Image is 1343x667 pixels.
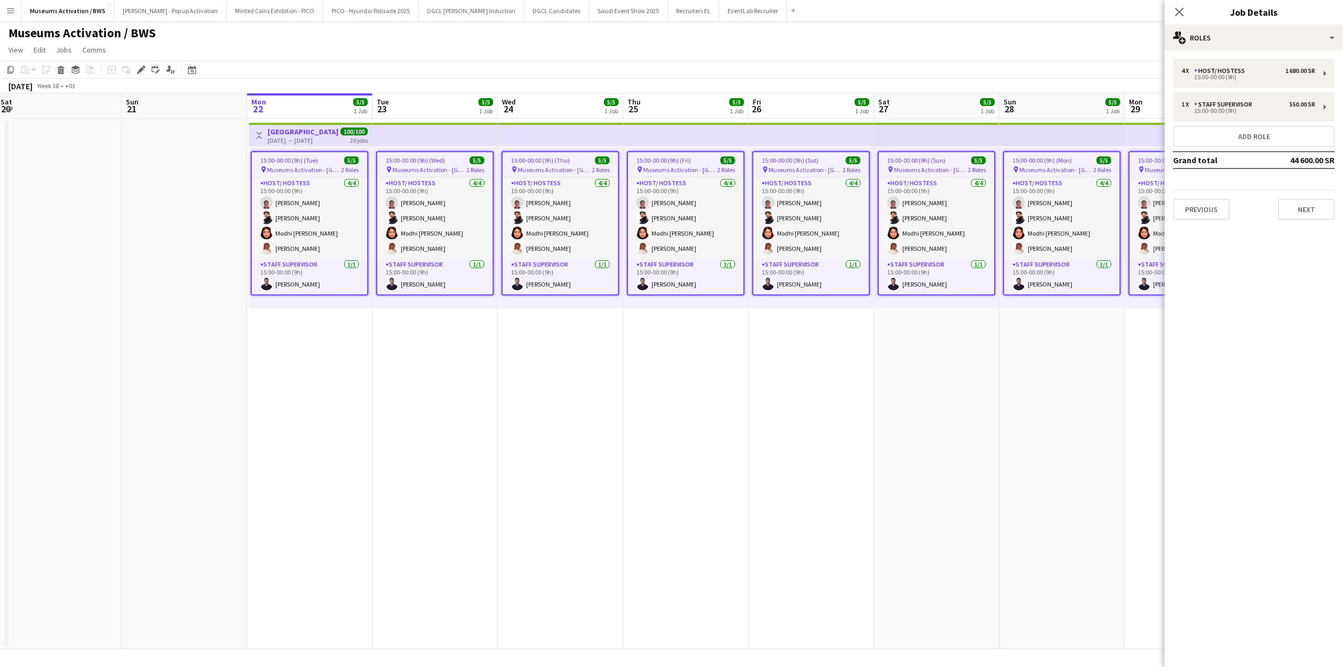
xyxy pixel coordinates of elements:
app-card-role: Host/ Hostess4/415:00-00:00 (9h)[PERSON_NAME][PERSON_NAME]Modhi [PERSON_NAME][PERSON_NAME] [1129,177,1245,259]
span: 5/5 [855,98,869,106]
h1: Museums Activation / BWS [8,25,156,41]
app-card-role: Host/ Hostess4/415:00-00:00 (9h)[PERSON_NAME][PERSON_NAME]Modhi [PERSON_NAME][PERSON_NAME] [1004,177,1120,259]
span: Mon [251,97,266,107]
div: 1 Job [980,107,994,115]
div: 1 x [1181,101,1194,108]
span: 28 [1002,103,1016,115]
app-card-role: Host/ Hostess4/415:00-00:00 (9h)[PERSON_NAME][PERSON_NAME]Modhi [PERSON_NAME][PERSON_NAME] [377,177,493,259]
div: 1 Job [354,107,367,115]
div: [DATE] → [DATE] [268,136,338,144]
app-job-card: 15:00-00:00 (9h) (Mon)5/5 Museums Activation - [GEOGRAPHIC_DATA]2 RolesHost/ Hostess4/415:00-00:0... [1003,151,1121,295]
button: Minted Coins Exhibition - PICO [227,1,323,21]
app-card-role: Staff Supervisor1/115:00-00:00 (9h)[PERSON_NAME] [753,259,869,294]
span: 2 Roles [843,166,860,174]
div: 1 Job [604,107,618,115]
app-job-card: 15:00-00:00 (9h) (Fri)5/5 Museums Activation - [GEOGRAPHIC_DATA]2 RolesHost/ Hostess4/415:00-00:0... [627,151,744,295]
span: 15:00-00:00 (9h) (Mon) [1012,156,1072,164]
span: 29 [1127,103,1143,115]
div: 1 Job [855,107,869,115]
span: Mon [1129,97,1143,107]
span: 100/100 [340,128,368,135]
span: 5/5 [604,98,619,106]
span: 22 [250,103,266,115]
span: 2 Roles [1093,166,1111,174]
div: 4 x [1181,67,1194,75]
app-job-card: 15:00-00:00 (9h) (Wed)5/5 Museums Activation - [GEOGRAPHIC_DATA]2 RolesHost/ Hostess4/415:00-00:0... [376,151,494,295]
span: Thu [627,97,641,107]
button: DGCL Candidates [524,1,589,21]
button: [PERSON_NAME] - Pop up Activation [114,1,227,21]
div: 1 Job [479,107,493,115]
div: Roles [1165,25,1343,50]
span: Comms [82,45,106,55]
a: View [4,43,27,57]
span: 5/5 [971,156,986,164]
span: 5/5 [846,156,860,164]
span: 15:00-00:00 (9h) (Sat) [762,156,818,164]
span: Tue [377,97,389,107]
span: Sun [1004,97,1016,107]
span: 15:00-00:00 (9h) (Tue) [260,156,318,164]
app-job-card: 15:00-00:00 (9h) (Thu)5/5 Museums Activation - [GEOGRAPHIC_DATA]2 RolesHost/ Hostess4/415:00-00:0... [502,151,619,295]
h3: [GEOGRAPHIC_DATA] [268,127,338,136]
div: [DATE] [8,81,33,91]
div: 15:00-00:00 (9h) (Tue)5/5 Museums Activation - [GEOGRAPHIC_DATA]2 RolesHost/ Hostess4/415:00-00:0... [1128,151,1246,295]
a: Comms [78,43,110,57]
span: Sat [878,97,890,107]
span: Sun [126,97,138,107]
div: 15:00-00:00 (9h) [1181,108,1315,113]
span: 5/5 [980,98,995,106]
span: 25 [626,103,641,115]
span: 2 Roles [341,166,359,174]
span: 27 [877,103,890,115]
span: View [8,45,23,55]
button: Museums Activation / BWS [22,1,114,21]
button: Next [1278,199,1335,220]
span: 2 Roles [466,166,484,174]
app-card-role: Staff Supervisor1/115:00-00:00 (9h)[PERSON_NAME] [377,259,493,294]
app-job-card: 15:00-00:00 (9h) (Sun)5/5 Museums Activation - [GEOGRAPHIC_DATA]2 RolesHost/ Hostess4/415:00-00:0... [878,151,995,295]
span: Museums Activation - [GEOGRAPHIC_DATA] [894,166,968,174]
a: Edit [29,43,50,57]
span: 5/5 [1105,98,1120,106]
span: Museums Activation - [GEOGRAPHIC_DATA] [769,166,843,174]
app-card-role: Staff Supervisor1/115:00-00:00 (9h)[PERSON_NAME] [879,259,994,294]
span: 5/5 [1096,156,1111,164]
span: 23 [375,103,389,115]
span: 5/5 [729,98,744,106]
button: Add role [1173,126,1335,147]
div: 550.00 SR [1289,101,1315,108]
span: Jobs [56,45,72,55]
span: 15:00-00:00 (9h) (Thu) [511,156,570,164]
span: 2 Roles [592,166,610,174]
app-card-role: Host/ Hostess4/415:00-00:00 (9h)[PERSON_NAME][PERSON_NAME]Modhi [PERSON_NAME][PERSON_NAME] [879,177,994,259]
span: Museums Activation - [GEOGRAPHIC_DATA] [267,166,341,174]
span: 5/5 [595,156,610,164]
button: DGCL [PERSON_NAME] Induction [419,1,524,21]
span: Edit [34,45,46,55]
div: +03 [65,82,75,90]
app-job-card: 15:00-00:00 (9h) (Sat)5/5 Museums Activation - [GEOGRAPHIC_DATA]2 RolesHost/ Hostess4/415:00-00:0... [752,151,870,295]
div: 20 jobs [350,135,368,144]
span: 5/5 [470,156,484,164]
span: 5/5 [478,98,493,106]
div: 1 Job [730,107,743,115]
span: Museums Activation - [GEOGRAPHIC_DATA] [1019,166,1093,174]
app-card-role: Staff Supervisor1/115:00-00:00 (9h)[PERSON_NAME] [503,259,618,294]
span: Museums Activation - [GEOGRAPHIC_DATA] [518,166,592,174]
button: Previous [1173,199,1230,220]
span: 5/5 [720,156,735,164]
span: Wed [502,97,516,107]
span: Sat [1,97,12,107]
div: 15:00-00:00 (9h) [1181,75,1315,80]
app-card-role: Host/ Hostess4/415:00-00:00 (9h)[PERSON_NAME][PERSON_NAME]Modhi [PERSON_NAME][PERSON_NAME] [628,177,743,259]
td: 44 600.00 SR [1269,152,1335,168]
app-card-role: Host/ Hostess4/415:00-00:00 (9h)[PERSON_NAME][PERSON_NAME]Modhi [PERSON_NAME][PERSON_NAME] [252,177,367,259]
button: PICO - Hyundai Palisade 2025 [323,1,419,21]
button: Saudi Event Show 2025 [589,1,668,21]
button: EventLab Recruiter [719,1,787,21]
app-job-card: 15:00-00:00 (9h) (Tue)5/5 Museums Activation - [GEOGRAPHIC_DATA]2 RolesHost/ Hostess4/415:00-00:0... [251,151,368,295]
